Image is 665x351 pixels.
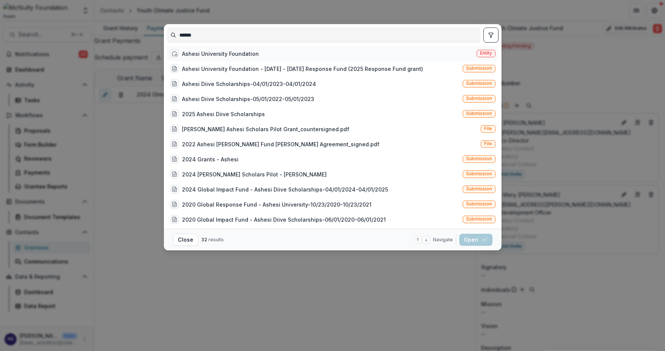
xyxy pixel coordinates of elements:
[459,234,492,246] button: Open
[466,66,492,71] span: Submission
[182,50,259,58] div: Ashesi University Foundation
[433,236,453,243] span: Navigate
[466,81,492,86] span: Submission
[484,126,492,131] span: File
[182,170,327,178] div: 2024 [PERSON_NAME] Scholars Pilot - [PERSON_NAME]
[466,201,492,207] span: Submission
[182,140,379,148] div: 2022 Ashesi [PERSON_NAME] Fund [PERSON_NAME] Agreement_signed.pdf
[466,186,492,192] span: Submission
[182,216,386,224] div: 2020 Global Impact Fund - Ashesi Diive Scholarships-06/01/2020-06/01/2021
[466,111,492,116] span: Submission
[466,96,492,101] span: Submission
[182,201,371,208] div: 2020 Global Response Fund - Ashesi University-10/23/2020-10/23/2021
[484,141,492,146] span: File
[173,234,198,246] button: Close
[182,95,314,103] div: Ashesi Diive Scholarships-05/01/2022-05/01/2023
[182,65,423,73] div: Ashesi University Foundation - [DATE] - [DATE] Response Fund (2025 Response Fund grant)
[182,110,265,118] div: 2025 Ashesi Diive Scholarships
[182,80,316,88] div: Ashesi Diive Scholarships-04/01/2023-04/01/2024
[466,216,492,222] span: Submission
[182,125,349,133] div: [PERSON_NAME] Ashesi Scholars Pilot Grant_countersigned.pdf
[480,51,492,56] span: Entity
[182,185,388,193] div: 2024 Global Impact Fund - Ashesi Diive Scholarships-04/01/2024-04/01/2025
[182,155,238,163] div: 2024 Grants - Ashesi
[483,28,498,43] button: toggle filters
[208,237,224,242] span: results
[466,156,492,161] span: Submission
[201,237,207,242] span: 32
[466,171,492,176] span: Submission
